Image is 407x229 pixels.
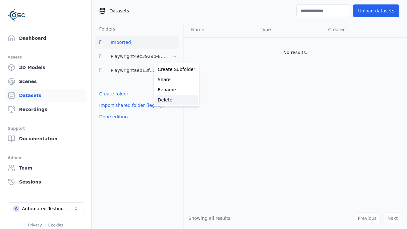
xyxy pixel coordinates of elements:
a: Rename [155,85,198,95]
a: Create Subfolder [155,64,198,74]
a: Delete [155,95,198,105]
a: Share [155,74,198,85]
